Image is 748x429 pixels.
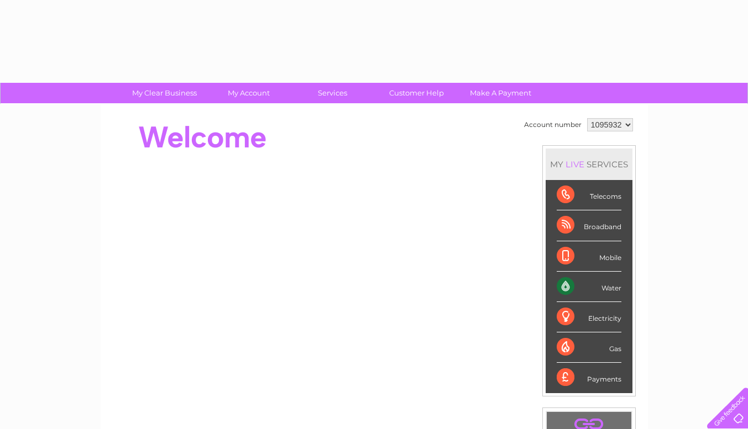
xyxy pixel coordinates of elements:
[557,180,621,210] div: Telecoms
[119,83,210,103] a: My Clear Business
[371,83,462,103] a: Customer Help
[557,272,621,302] div: Water
[563,159,587,170] div: LIVE
[557,363,621,393] div: Payments
[546,149,632,180] div: MY SERVICES
[521,115,584,134] td: Account number
[455,83,546,103] a: Make A Payment
[557,241,621,272] div: Mobile
[203,83,294,103] a: My Account
[557,210,621,241] div: Broadband
[557,332,621,363] div: Gas
[287,83,378,103] a: Services
[557,302,621,332] div: Electricity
